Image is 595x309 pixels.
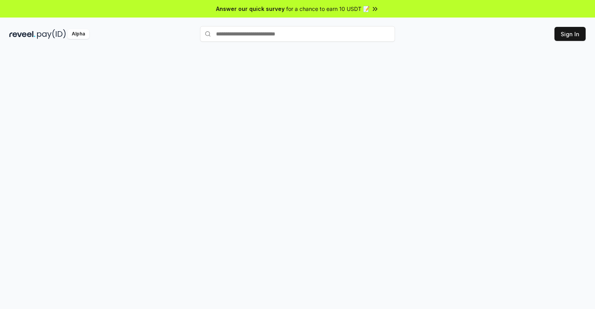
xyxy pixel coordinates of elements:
[554,27,586,41] button: Sign In
[286,5,370,13] span: for a chance to earn 10 USDT 📝
[216,5,285,13] span: Answer our quick survey
[67,29,89,39] div: Alpha
[9,29,35,39] img: reveel_dark
[37,29,66,39] img: pay_id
